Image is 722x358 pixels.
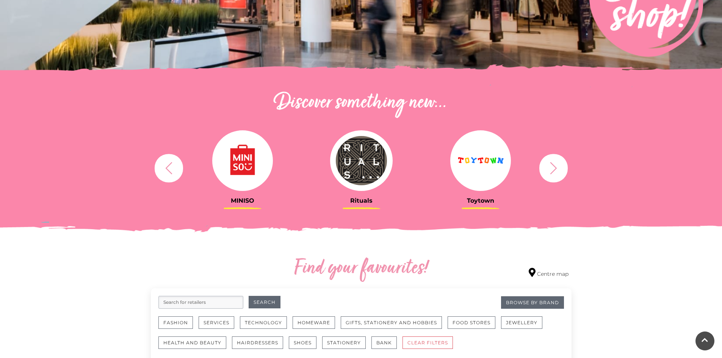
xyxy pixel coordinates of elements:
[158,336,232,356] a: Health and Beauty
[322,336,371,356] a: Stationery
[158,296,243,309] input: Search for retailers
[232,336,283,349] button: Hairdressers
[158,336,226,349] button: Health and Beauty
[151,91,572,115] h2: Discover something new...
[427,130,534,204] a: Toytown
[341,316,442,329] button: Gifts, Stationery and Hobbies
[308,197,415,204] h3: Rituals
[158,316,193,329] button: Fashion
[189,130,296,204] a: MINISO
[189,197,296,204] h3: MINISO
[341,316,448,336] a: Gifts, Stationery and Hobbies
[289,336,316,349] button: Shoes
[501,316,542,329] button: Jewellery
[371,336,403,356] a: Bank
[322,336,366,349] button: Stationery
[371,336,397,349] button: Bank
[403,336,459,356] a: CLEAR FILTERS
[158,316,199,336] a: Fashion
[293,316,341,336] a: Homeware
[199,316,234,329] button: Services
[199,316,240,336] a: Services
[448,316,501,336] a: Food Stores
[501,316,548,336] a: Jewellery
[223,256,500,281] h2: Find your favourites!
[403,336,453,349] button: CLEAR FILTERS
[529,268,569,278] a: Centre map
[293,316,335,329] button: Homeware
[427,197,534,204] h3: Toytown
[501,296,564,309] a: Browse By Brand
[249,296,280,308] button: Search
[289,336,322,356] a: Shoes
[240,316,293,336] a: Technology
[232,336,289,356] a: Hairdressers
[240,316,287,329] button: Technology
[448,316,495,329] button: Food Stores
[308,130,415,204] a: Rituals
